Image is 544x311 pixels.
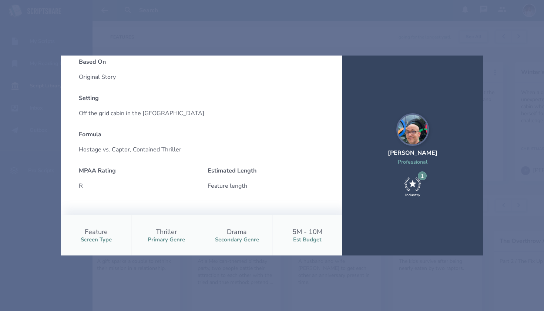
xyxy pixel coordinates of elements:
div: Feature length [208,181,325,191]
div: R [79,181,196,191]
img: user_1752875128-crop.jpg [396,113,429,146]
div: MPAA Rating [79,167,196,175]
div: [PERSON_NAME] [388,149,437,157]
div: Primary Genre [148,236,185,243]
div: 1 Industry Recommend [404,177,421,197]
div: Feature [85,227,108,236]
div: Industry [405,193,420,198]
div: 1 [418,171,427,180]
div: Setting [79,94,325,102]
div: Based On [79,58,325,66]
div: 5M - 10M [292,227,322,236]
div: Estimated Length [208,167,325,175]
div: Professional [388,158,437,165]
div: Thriller [156,227,177,236]
div: Est Budget [293,236,322,243]
div: Off the grid cabin in the [GEOGRAPHIC_DATA] [79,108,325,118]
a: [PERSON_NAME]Professional [388,113,437,174]
div: Secondary Genre [215,236,259,243]
div: Drama [227,227,247,236]
div: Original Story [79,72,325,82]
div: Screen Type [81,236,112,243]
div: Formula [79,130,325,138]
div: Hostage vs. Captor, Contained Thriller [79,144,325,155]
